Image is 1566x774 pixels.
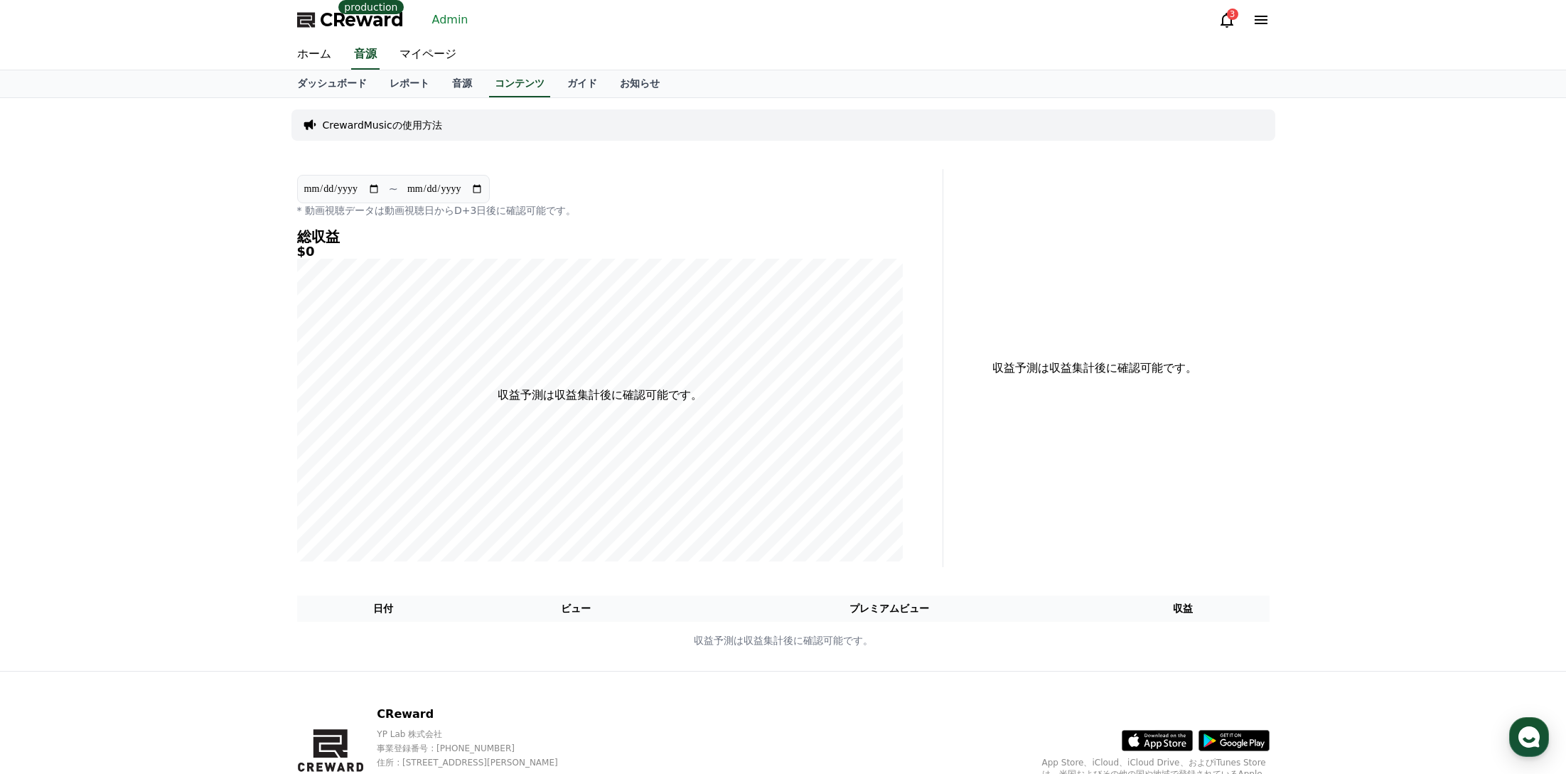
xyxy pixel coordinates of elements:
[130,473,147,484] span: 대화
[377,743,626,754] p: 事業登録番号 : [PHONE_NUMBER]
[608,70,671,97] a: お知らせ
[297,229,903,244] h4: 総収益
[489,70,550,97] a: コンテンツ
[351,40,380,70] a: 音源
[955,360,1235,377] p: 収益予測は収益集計後に確認可能です。
[298,633,1269,648] p: 収益予測は収益集計後に確認可能です。
[286,70,378,97] a: ダッシュボード
[220,472,237,483] span: 설정
[389,181,398,198] p: ~
[377,757,626,768] p: 住所 : [STREET_ADDRESS][PERSON_NAME]
[4,451,94,486] a: 홈
[297,9,404,31] a: CReward
[469,596,682,622] th: ビュー
[94,451,183,486] a: 대화
[45,472,53,483] span: 홈
[297,596,470,622] th: 日付
[297,244,903,259] h5: $0
[377,729,626,740] p: YP Lab 株式会社
[183,451,273,486] a: 설정
[297,203,903,217] p: * 動画視聴データは動画視聴日からD+3日後に確認可能です。
[388,40,468,70] a: マイページ
[1227,9,1238,20] div: 3
[1097,596,1270,622] th: 収益
[1218,11,1235,28] a: 3
[498,387,702,404] p: 収益予測は収益集計後に確認可能です。
[378,70,441,97] a: レポート
[556,70,608,97] a: ガイド
[286,40,343,70] a: ホーム
[682,596,1097,622] th: プレミアムビュー
[377,706,626,723] p: CReward
[320,9,404,31] span: CReward
[323,118,442,132] a: CrewardMusicの使用方法
[441,70,483,97] a: 音源
[427,9,474,31] a: Admin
